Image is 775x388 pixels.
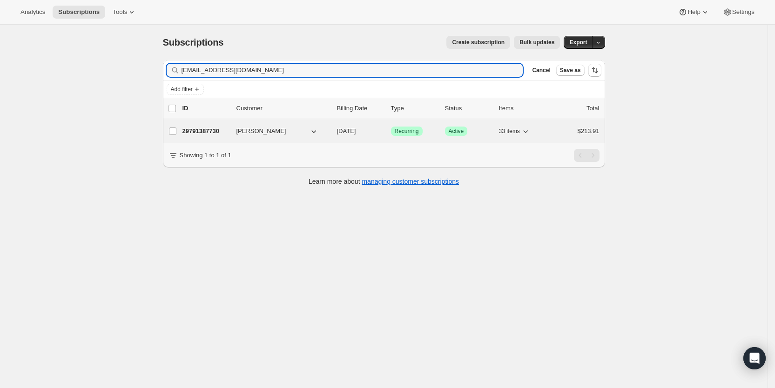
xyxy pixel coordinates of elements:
[182,64,523,77] input: Filter subscribers
[564,36,593,49] button: Export
[337,127,356,134] span: [DATE]
[182,104,600,113] div: IDCustomerBilling DateTypeStatusItemsTotal
[236,127,286,136] span: [PERSON_NAME]
[499,127,520,135] span: 33 items
[574,149,600,162] nav: Pagination
[556,65,585,76] button: Save as
[499,125,530,138] button: 33 items
[499,104,546,113] div: Items
[182,125,600,138] div: 29791387730[PERSON_NAME][DATE]SuccessRecurringSuccessActive33 items$213.91
[15,6,51,19] button: Analytics
[445,104,492,113] p: Status
[182,104,229,113] p: ID
[586,104,599,113] p: Total
[743,347,766,369] div: Open Intercom Messenger
[732,8,755,16] span: Settings
[687,8,700,16] span: Help
[717,6,760,19] button: Settings
[180,151,231,160] p: Showing 1 to 1 of 1
[58,8,100,16] span: Subscriptions
[578,127,600,134] span: $213.91
[163,37,224,47] span: Subscriptions
[519,39,554,46] span: Bulk updates
[452,39,505,46] span: Create subscription
[20,8,45,16] span: Analytics
[362,178,459,185] a: managing customer subscriptions
[446,36,510,49] button: Create subscription
[113,8,127,16] span: Tools
[588,64,601,77] button: Sort the results
[236,104,330,113] p: Customer
[337,104,384,113] p: Billing Date
[53,6,105,19] button: Subscriptions
[171,86,193,93] span: Add filter
[107,6,142,19] button: Tools
[673,6,715,19] button: Help
[514,36,560,49] button: Bulk updates
[560,67,581,74] span: Save as
[391,104,438,113] div: Type
[395,127,419,135] span: Recurring
[231,124,324,139] button: [PERSON_NAME]
[528,65,554,76] button: Cancel
[309,177,459,186] p: Learn more about
[569,39,587,46] span: Export
[182,127,229,136] p: 29791387730
[167,84,204,95] button: Add filter
[449,127,464,135] span: Active
[532,67,550,74] span: Cancel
